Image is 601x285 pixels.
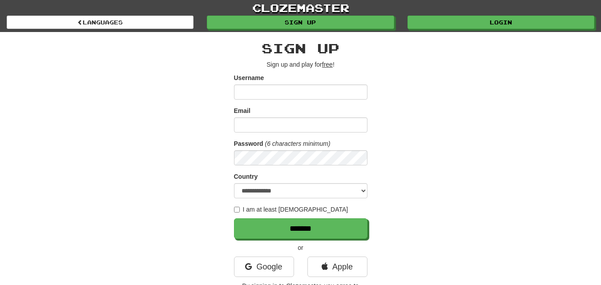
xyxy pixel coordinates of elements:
[234,172,258,181] label: Country
[234,41,367,56] h2: Sign up
[207,16,394,29] a: Sign up
[265,140,331,147] em: (6 characters minimum)
[234,73,264,82] label: Username
[234,205,348,214] label: I am at least [DEMOGRAPHIC_DATA]
[234,257,294,277] a: Google
[322,61,333,68] u: free
[307,257,367,277] a: Apple
[234,243,367,252] p: or
[234,60,367,69] p: Sign up and play for !
[407,16,594,29] a: Login
[234,207,240,213] input: I am at least [DEMOGRAPHIC_DATA]
[7,16,194,29] a: Languages
[234,106,250,115] label: Email
[234,139,263,148] label: Password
